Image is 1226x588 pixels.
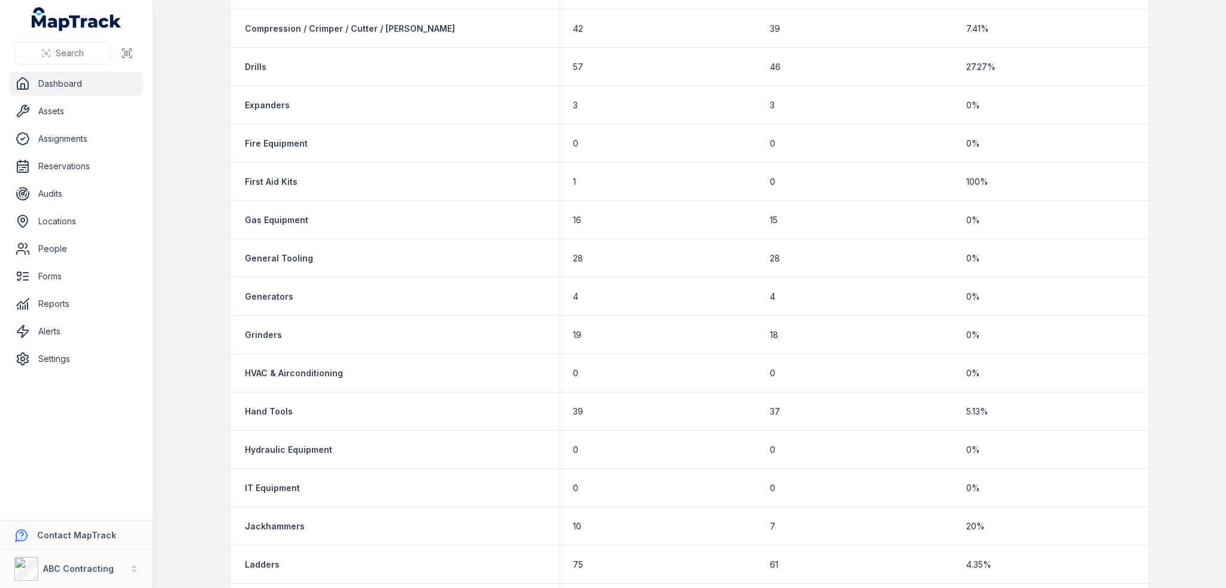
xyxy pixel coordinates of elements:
[966,214,980,226] span: 0 %
[245,406,293,418] a: Hand Tools
[37,530,116,540] strong: Contact MapTrack
[770,520,775,532] span: 7
[966,482,980,494] span: 0 %
[966,23,989,35] span: 7.41 %
[10,99,143,123] a: Assets
[770,23,780,35] span: 39
[245,444,332,456] a: Hydraulic Equipment
[245,214,308,226] a: Gas Equipment
[245,252,313,264] a: General Tooling
[966,252,980,264] span: 0 %
[10,72,143,96] a: Dashboard
[966,559,991,571] span: 4.35 %
[770,99,775,111] span: 3
[966,406,988,418] span: 5.13 %
[245,482,300,494] a: IT Equipment
[770,252,780,264] span: 28
[245,367,343,379] a: HVAC & Airconditioning
[770,176,775,188] span: 0
[966,444,980,456] span: 0 %
[573,482,578,494] span: 0
[966,520,985,532] span: 20 %
[966,61,996,73] span: 27.27 %
[573,176,576,188] span: 1
[770,559,778,571] span: 61
[245,23,455,35] a: Compression / Crimper / Cutter / [PERSON_NAME]
[573,520,581,532] span: 10
[32,7,122,31] a: MapTrack
[573,559,583,571] span: 75
[10,237,143,261] a: People
[573,444,578,456] span: 0
[966,367,980,379] span: 0 %
[10,209,143,233] a: Locations
[10,127,143,151] a: Assignments
[245,99,290,111] a: Expanders
[573,252,583,264] span: 28
[245,559,280,571] a: Ladders
[770,406,780,418] span: 37
[573,291,578,303] span: 4
[10,347,143,371] a: Settings
[770,291,775,303] span: 4
[966,99,980,111] span: 0 %
[10,182,143,206] a: Audits
[770,138,775,150] span: 0
[573,367,578,379] span: 0
[573,214,581,226] span: 16
[245,329,282,341] a: Grinders
[770,482,775,494] span: 0
[10,319,143,343] a: Alerts
[573,61,583,73] span: 57
[573,329,581,341] span: 19
[14,42,111,65] button: Search
[245,291,293,303] a: Generators
[245,520,305,532] a: Jackhammers
[573,99,578,111] span: 3
[43,563,114,574] strong: ABC Contracting
[573,406,583,418] span: 39
[10,154,143,178] a: Reservations
[966,176,988,188] span: 100 %
[245,138,308,150] a: Fire Equipment
[966,329,980,341] span: 0 %
[10,264,143,288] a: Forms
[966,291,980,303] span: 0 %
[573,23,583,35] span: 42
[770,61,781,73] span: 46
[966,138,980,150] span: 0 %
[245,61,266,73] a: Drills
[10,292,143,316] a: Reports
[245,176,298,188] a: First Aid Kits
[770,329,778,341] span: 18
[56,47,84,59] span: Search
[573,138,578,150] span: 0
[770,444,775,456] span: 0
[770,367,775,379] span: 0
[770,214,778,226] span: 15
